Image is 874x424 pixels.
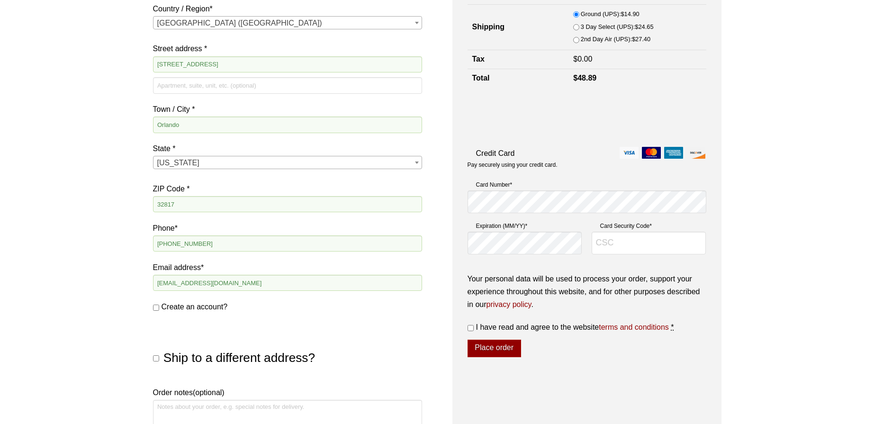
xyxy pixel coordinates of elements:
abbr: required [671,323,674,331]
a: privacy policy [487,300,532,308]
span: Ship to a different address? [163,351,315,365]
label: Country / Region [153,2,422,15]
label: State [153,142,422,155]
span: I have read and agree to the website [476,323,669,331]
bdi: 0.00 [573,55,592,63]
img: amex [664,147,683,159]
label: Credit Card [468,147,706,160]
input: I have read and agree to the websiteterms and conditions * [468,325,474,331]
span: $ [621,10,624,18]
label: Town / City [153,103,422,116]
fieldset: Payment Info [468,176,706,262]
th: Tax [468,50,569,69]
label: Order notes [153,386,422,399]
span: (optional) [193,388,225,397]
img: visa [620,147,639,159]
bdi: 24.65 [635,23,653,30]
span: $ [573,74,577,82]
label: Card Security Code [592,221,706,231]
label: 2nd Day Air (UPS): [581,34,650,45]
span: Create an account? [162,303,228,311]
span: Florida [153,156,422,170]
iframe: reCAPTCHA [468,97,612,134]
bdi: 14.90 [621,10,639,18]
bdi: 27.40 [632,36,650,43]
label: Ground (UPS): [581,9,640,19]
input: House number and street name [153,56,422,72]
span: State [153,156,422,169]
label: 3 Day Select (UPS): [581,22,654,32]
p: Your personal data will be used to process your order, support your experience throughout this we... [468,272,706,311]
label: Phone [153,222,422,235]
bdi: 48.89 [573,74,596,82]
input: Apartment, suite, unit, etc. (optional) [153,77,422,93]
img: mastercard [642,147,661,159]
label: ZIP Code [153,182,422,195]
a: terms and conditions [599,323,669,331]
span: $ [635,23,638,30]
span: $ [573,55,577,63]
label: Expiration (MM/YY) [468,221,582,231]
input: Create an account? [153,305,159,311]
th: Shipping [468,4,569,50]
span: Country / Region [153,16,422,29]
p: Pay securely using your credit card. [468,161,706,169]
label: Street address [153,42,422,55]
span: United States (US) [153,17,422,30]
span: $ [632,36,635,43]
input: Ship to a different address? [153,355,159,361]
label: Email address [153,261,422,274]
input: CSC [592,232,706,254]
img: discover [686,147,705,159]
label: Card Number [468,180,706,189]
th: Total [468,69,569,87]
button: Place order [468,340,521,358]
